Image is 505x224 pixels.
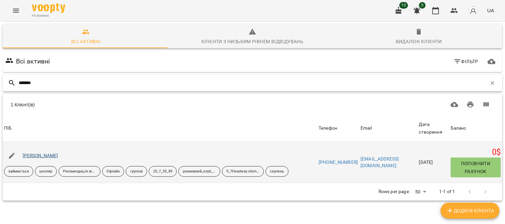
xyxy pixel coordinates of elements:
[451,56,481,67] button: Фільтр
[319,124,338,132] div: Телефон
[441,203,500,219] button: Додати клієнта
[3,94,502,115] div: Table Toolbar
[418,142,449,183] td: [DATE]
[32,3,65,13] img: Voopty Logo
[361,124,372,132] div: Email
[126,166,147,177] div: групові
[451,124,466,132] div: Sort
[201,38,303,46] div: Клієнти з низьким рівнем відвідувань
[412,187,428,197] div: 50
[266,166,289,177] div: серпень
[4,124,12,132] div: Sort
[447,97,463,113] button: Завантажити CSV
[419,121,448,136] div: Дата створення
[4,124,316,132] span: ПІБ
[153,169,172,174] p: 25_7_35_89
[469,6,478,15] img: avatar_s.png
[178,166,220,177] div: розмовний_клуб_14_00
[439,188,455,195] p: 1-1 of 1
[222,166,264,177] div: 9_7Headway elementary Past S
[454,57,479,65] span: Фільтр
[319,124,338,132] div: Sort
[270,169,284,174] p: серпень
[487,7,494,14] span: UA
[130,169,143,174] p: групові
[107,169,120,174] p: Офлайн
[419,121,448,136] div: Sort
[32,14,65,18] span: For Business
[379,188,410,195] p: Rows per page:
[39,169,53,174] p: школяр
[102,166,125,177] div: Офлайн
[463,97,479,113] button: Друк
[319,124,358,132] span: Телефон
[453,160,498,175] span: Поповнити рахунок
[35,166,57,177] div: школяр
[23,153,58,158] a: [PERSON_NAME]
[361,156,399,168] a: [EMAIL_ADDRESS][DOMAIN_NAME]
[399,2,408,9] span: 12
[8,169,29,174] p: займається
[419,2,426,9] span: 5
[149,166,177,177] div: 25_7_35_89
[226,169,260,174] p: 9_7Headway elementary Past S
[63,169,96,174] p: Рекомендація від друзів знайомих тощо
[361,124,417,132] span: Email
[183,169,216,174] p: розмовний_клуб_14_00
[11,101,241,108] div: 1 Клієнт(ів)
[446,207,494,215] span: Додати клієнта
[451,158,501,177] button: Поповнити рахунок
[319,160,358,165] a: [PHONE_NUMBER]
[451,147,501,158] h5: 0 $
[361,124,372,132] div: Sort
[396,38,442,46] div: Видалені клієнти
[8,3,24,19] button: Menu
[16,56,50,66] h6: Всі активні
[451,124,501,132] span: Баланс
[451,124,466,132] div: Баланс
[4,124,12,132] div: ПІБ
[485,4,497,17] button: UA
[4,166,33,177] div: займається
[59,166,101,177] div: Рекомендація від друзів знайомих тощо
[478,97,494,113] button: Вигляд колонок
[71,38,101,46] div: Всі активні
